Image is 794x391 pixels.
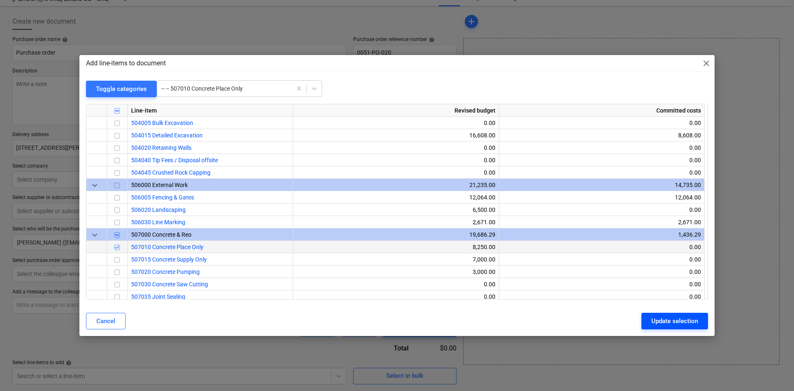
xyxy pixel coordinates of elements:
[297,117,495,129] div: 0.00
[499,104,705,117] div: Committed costs
[96,316,115,326] div: Cancel
[131,120,193,126] a: 504005 Bulk Excavation
[651,316,698,326] div: Update selection
[297,191,495,204] div: 12,064.00
[293,104,499,117] div: Revised budget
[502,191,701,204] div: 12,064.00
[502,179,701,191] div: 14,735.00
[502,228,701,241] div: 1,436.29
[502,117,701,129] div: 0.00
[297,278,495,290] div: 0.00
[297,129,495,142] div: 16,608.00
[502,129,701,142] div: 8,608.00
[753,351,794,391] iframe: Chat Widget
[131,269,200,275] a: 507020 Concrete Pumping
[297,253,495,266] div: 7,000.00
[131,144,191,151] a: 504020 Retaining Walls
[131,219,185,225] a: 506030 Line Marking
[502,204,701,216] div: 0.00
[86,81,157,97] button: Toggle categories
[128,104,293,117] div: Line-item
[641,313,708,329] button: Update selection
[502,142,701,154] div: 0.00
[502,241,701,253] div: 0.00
[96,84,147,94] div: Toggle categories
[131,169,210,176] a: 504045 Crushed Rock Capping
[297,154,495,166] div: 0.00
[297,142,495,154] div: 0.00
[86,313,126,329] button: Cancel
[502,290,701,303] div: 0.00
[502,278,701,290] div: 0.00
[297,266,495,278] div: 3,000.00
[297,241,495,253] div: 8,250.00
[297,166,495,179] div: 0.00
[86,58,166,68] p: Add line-items to document
[297,179,495,191] div: 21,235.00
[701,58,711,68] span: close
[502,216,701,228] div: 2,671.00
[90,180,100,190] span: keyboard_arrow_down
[297,204,495,216] div: 6,500.00
[131,194,194,201] a: 506005 Fencing & Gates
[297,228,495,241] div: 19,686.29
[131,244,203,250] a: 507010 Concrete Place Only
[502,154,701,166] div: 0.00
[502,166,701,179] div: 0.00
[297,290,495,303] div: 0.00
[131,281,208,288] a: 507030 Concrete Saw Cutting
[131,182,188,188] span: 506000 External Work
[131,206,186,213] a: 506020 Landscaping
[131,231,191,238] span: 507000 Concrete & Reo
[131,256,207,263] a: 507015 Concrete Supply Only
[502,266,701,278] div: 0.00
[131,132,203,139] a: 504015 Detailed Excavation
[90,230,100,240] span: keyboard_arrow_down
[131,157,218,163] a: 504040 Tip Fees / Disposal offsite
[297,216,495,228] div: 2,671.00
[502,253,701,266] div: 0.00
[131,293,185,300] a: 507035 Joint Sealing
